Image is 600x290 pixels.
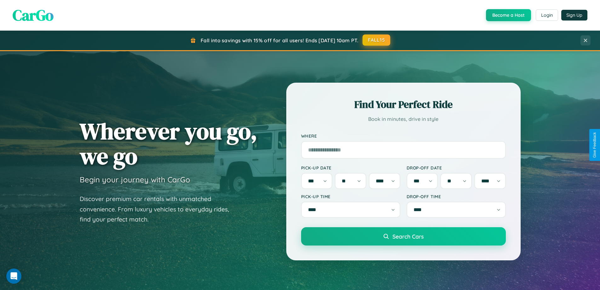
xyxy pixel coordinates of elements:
div: Open Intercom Messenger [6,269,21,284]
h3: Begin your journey with CarGo [80,175,190,184]
div: Give Feedback [592,132,597,158]
label: Pick-up Time [301,194,400,199]
label: Where [301,133,506,139]
h1: Wherever you go, we go [80,119,257,169]
p: Book in minutes, drive in style [301,115,506,124]
h2: Find Your Perfect Ride [301,98,506,111]
button: Become a Host [486,9,531,21]
button: Login [536,9,558,21]
button: Sign Up [561,10,587,21]
p: Discover premium car rentals with unmatched convenience. From luxury vehicles to everyday rides, ... [80,194,237,225]
label: Pick-up Date [301,165,400,170]
span: CarGo [13,5,54,26]
label: Drop-off Time [407,194,506,199]
label: Drop-off Date [407,165,506,170]
span: Fall into savings with 15% off for all users! Ends [DATE] 10am PT. [201,37,358,44]
button: Search Cars [301,227,506,246]
button: FALL15 [363,34,390,46]
span: Search Cars [392,233,424,240]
